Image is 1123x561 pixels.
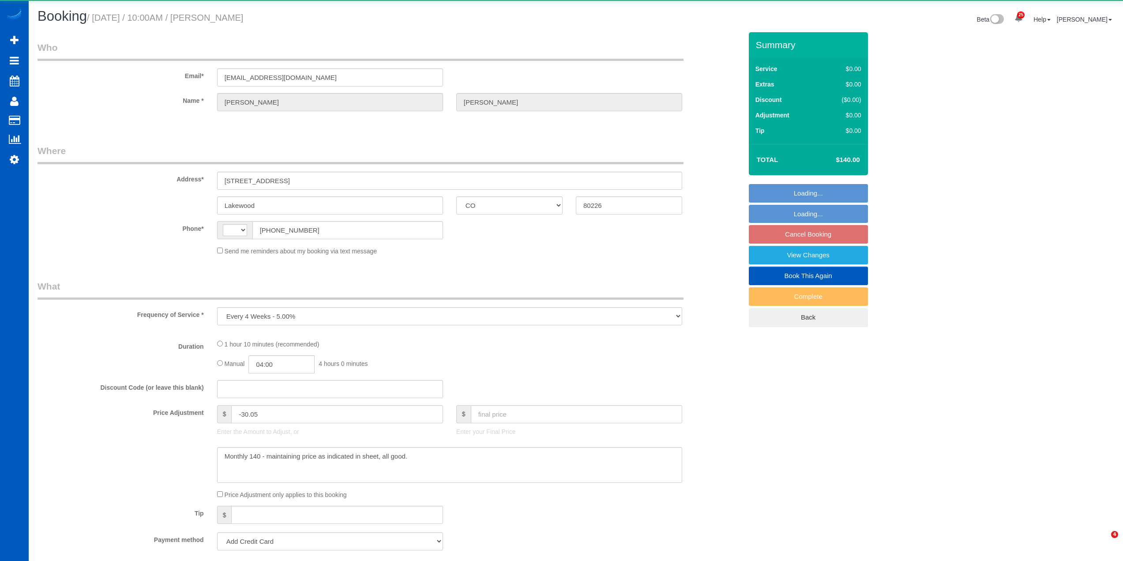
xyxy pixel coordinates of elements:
[31,405,210,417] label: Price Adjustment
[5,9,23,21] img: Automaid Logo
[31,172,210,184] label: Address*
[217,427,443,436] p: Enter the Amount to Adjust, or
[1010,9,1027,28] a: 25
[217,196,443,215] input: City*
[1017,11,1025,19] span: 25
[755,111,789,120] label: Adjustment
[31,93,210,105] label: Name *
[225,248,377,255] span: Send me reminders about my booking via text message
[217,405,232,423] span: $
[749,246,868,264] a: View Changes
[823,111,861,120] div: $0.00
[31,506,210,518] label: Tip
[31,307,210,319] label: Frequency of Service *
[749,308,868,327] a: Back
[977,16,1004,23] a: Beta
[989,14,1004,26] img: New interface
[31,339,210,351] label: Duration
[31,221,210,233] label: Phone*
[823,126,861,135] div: $0.00
[823,64,861,73] div: $0.00
[809,156,860,164] h4: $140.00
[217,506,232,524] span: $
[217,93,443,111] input: First Name*
[456,405,471,423] span: $
[87,13,243,23] small: / [DATE] / 10:00AM / [PERSON_NAME]
[757,156,778,163] strong: Total
[319,360,368,367] span: 4 hours 0 minutes
[1057,16,1112,23] a: [PERSON_NAME]
[823,80,861,89] div: $0.00
[225,341,319,348] span: 1 hour 10 minutes (recommended)
[252,221,443,239] input: Phone*
[471,405,682,423] input: final price
[749,267,868,285] a: Book This Again
[1033,16,1051,23] a: Help
[456,93,682,111] input: Last Name*
[31,532,210,544] label: Payment method
[38,144,684,164] legend: Where
[756,40,864,50] h3: Summary
[225,360,245,367] span: Manual
[755,64,777,73] label: Service
[755,80,774,89] label: Extras
[31,68,210,80] label: Email*
[755,95,782,104] label: Discount
[1093,531,1114,552] iframe: Intercom live chat
[823,95,861,104] div: ($0.00)
[225,491,347,498] span: Price Adjustment only applies to this booking
[38,8,87,24] span: Booking
[31,380,210,392] label: Discount Code (or leave this blank)
[217,68,443,87] input: Email*
[456,427,682,436] p: Enter your Final Price
[1111,531,1118,538] span: 4
[755,126,765,135] label: Tip
[38,41,684,61] legend: Who
[576,196,682,215] input: Zip Code*
[38,280,684,300] legend: What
